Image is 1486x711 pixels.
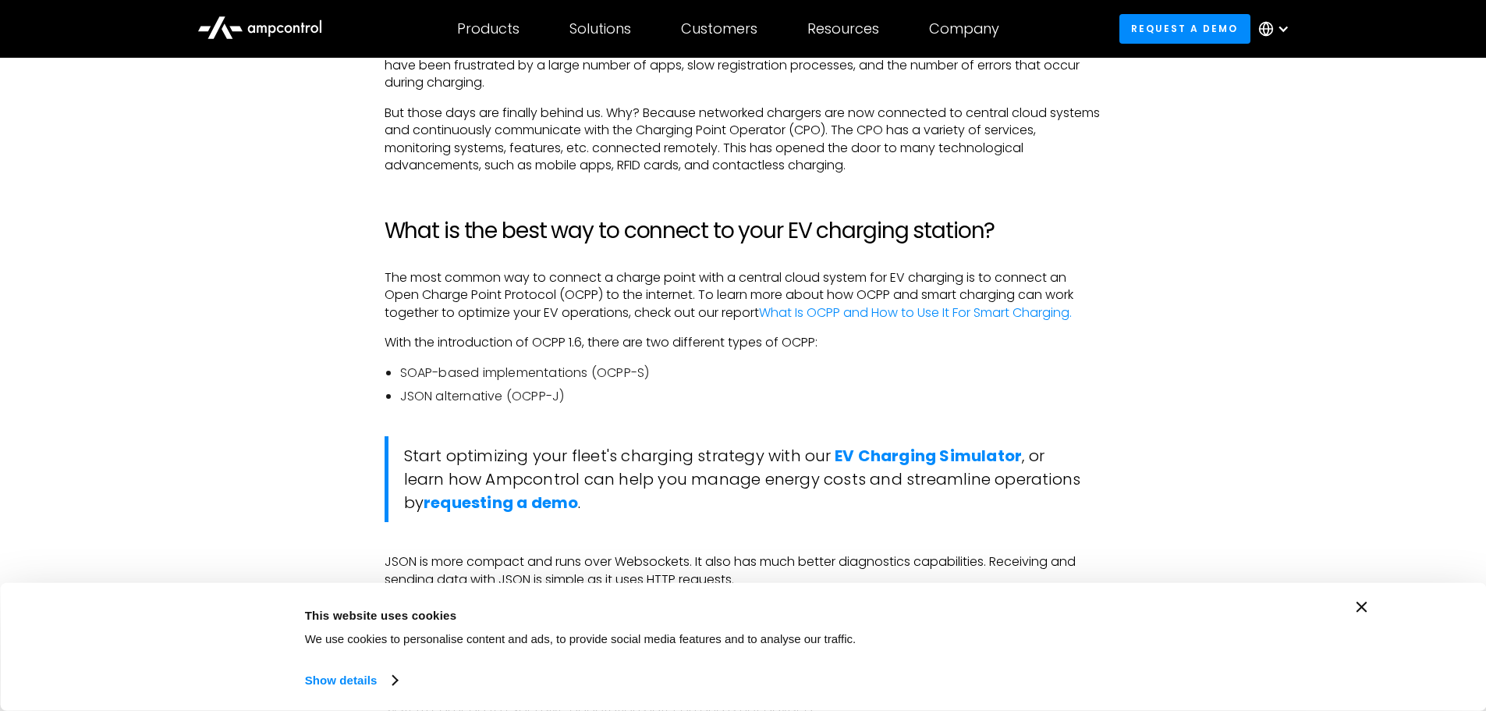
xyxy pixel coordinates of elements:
[1357,602,1367,613] button: Close banner
[400,364,1102,382] li: SOAP-based implementations (OCPP-S)
[385,334,1102,351] p: With the introduction of OCPP 1.6, there are two different types of OCPP:
[569,20,631,37] div: Solutions
[1119,14,1250,43] a: Request a demo
[385,218,1102,244] h2: What is the best way to connect to your EV charging station?
[807,20,879,37] div: Resources
[385,105,1102,175] p: But those days are finally behind us. Why? Because networked chargers are now connected to centra...
[681,20,757,37] div: Customers
[457,20,520,37] div: Products
[305,606,1069,624] div: This website uses cookies
[1105,602,1328,647] button: Okay
[424,492,578,514] a: requesting a demo
[929,20,999,37] div: Company
[835,445,1022,467] a: EV Charging Simulator
[385,436,1102,522] blockquote: Start optimizing your fleet's charging strategy with our , or learn how Ampcontrol can help you m...
[759,304,1072,322] a: What Is OCPP and How to Use It For Smart Charging.
[385,553,1102,588] p: JSON is more compact and runs over Websockets. It also has much better diagnostics capabilities. ...
[305,669,397,692] a: Show details
[385,269,1102,322] p: The most common way to connect a charge point with a central cloud system for EV charging is to c...
[400,388,1102,405] li: JSON alternative (OCPP-J)
[305,632,856,645] span: We use cookies to personalise content and ads, to provide social media features and to analyse ou...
